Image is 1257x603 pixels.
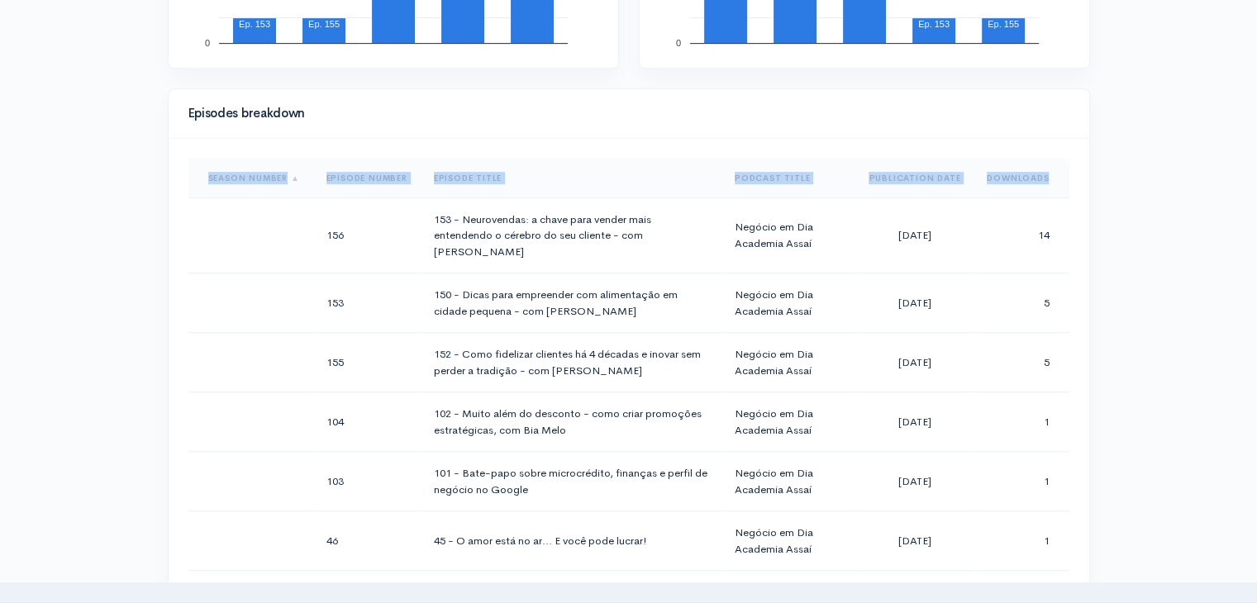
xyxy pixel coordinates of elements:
[721,197,856,273] td: Negócio em Dia Academia Assaí
[204,38,209,48] text: 0
[421,392,721,452] td: 102 - Muito além do desconto - como criar promoções estratégicas, com Bia Melo
[721,333,856,392] td: Negócio em Dia Academia Assaí
[855,511,974,571] td: [DATE]
[974,197,1069,273] td: 14
[421,333,721,392] td: 152 - Como fidelizar clientes há 4 décadas e inovar sem perder a tradição - com [PERSON_NAME]
[313,392,421,452] td: 104
[313,452,421,511] td: 103
[721,159,856,198] th: Sort column
[239,19,270,29] text: Ep. 153
[421,511,721,571] td: 45 - O amor está no ar... E você pode lucrar!
[974,392,1069,452] td: 1
[721,392,856,452] td: Negócio em Dia Academia Assaí
[855,197,974,273] td: [DATE]
[855,333,974,392] td: [DATE]
[855,452,974,511] td: [DATE]
[421,159,721,198] th: Sort column
[988,19,1019,29] text: Ep. 155
[188,159,313,198] th: Sort column
[313,197,421,273] td: 156
[855,392,974,452] td: [DATE]
[721,511,856,571] td: Negócio em Dia Academia Assaí
[188,107,1059,121] h4: Episodes breakdown
[974,159,1069,198] th: Sort column
[721,273,856,333] td: Negócio em Dia Academia Assaí
[421,273,721,333] td: 150 - Dicas para empreender com alimentação em cidade pequena - com [PERSON_NAME]
[721,452,856,511] td: Negócio em Dia Academia Assaí
[855,159,974,198] th: Sort column
[974,273,1069,333] td: 5
[974,333,1069,392] td: 5
[855,273,974,333] td: [DATE]
[313,333,421,392] td: 155
[421,452,721,511] td: 101 - Bate-papo sobre microcrédito, finanças e perfil de negócio no Google
[918,19,950,29] text: Ep. 153
[313,511,421,571] td: 46
[308,19,340,29] text: Ep. 155
[974,511,1069,571] td: 1
[974,452,1069,511] td: 1
[675,38,680,48] text: 0
[313,159,421,198] th: Sort column
[421,197,721,273] td: 153 - Neurovendas: a chave para vender mais entendendo o cérebro do seu cliente - com [PERSON_NAME]
[313,273,421,333] td: 153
